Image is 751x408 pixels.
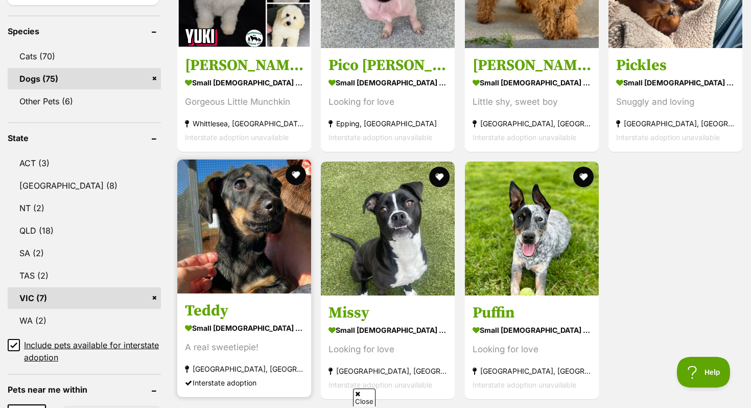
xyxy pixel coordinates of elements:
[321,162,455,296] img: Missy - American Staffordshire Terrier Dog
[185,75,303,90] strong: small [DEMOGRAPHIC_DATA] Dog
[185,321,303,335] strong: small [DEMOGRAPHIC_DATA] Dog
[473,364,591,378] strong: [GEOGRAPHIC_DATA], [GEOGRAPHIC_DATA]
[677,357,731,388] iframe: Help Scout Beacon - Open
[177,293,311,397] a: Teddy small [DEMOGRAPHIC_DATA] Dog A real sweetiepie! [GEOGRAPHIC_DATA], [GEOGRAPHIC_DATA] Inters...
[353,389,375,406] span: Close
[473,95,591,109] div: Little shy, sweet boy
[8,197,161,219] a: NT (2)
[473,343,591,356] div: Looking for love
[8,133,161,143] header: State
[473,303,591,323] h3: Puffin
[328,56,447,75] h3: Pico [PERSON_NAME]
[328,380,432,389] span: Interstate adoption unavailable
[8,287,161,309] a: VIC (7)
[616,117,735,130] strong: [GEOGRAPHIC_DATA], [GEOGRAPHIC_DATA]
[465,48,599,152] a: [PERSON_NAME] small [DEMOGRAPHIC_DATA] Dog Little shy, sweet boy [GEOGRAPHIC_DATA], [GEOGRAPHIC_D...
[185,301,303,321] h3: Teddy
[8,175,161,196] a: [GEOGRAPHIC_DATA] (8)
[8,90,161,112] a: Other Pets (6)
[8,385,161,394] header: Pets near me within
[328,343,447,356] div: Looking for love
[616,56,735,75] h3: Pickles
[473,75,591,90] strong: small [DEMOGRAPHIC_DATA] Dog
[185,95,303,109] div: Gorgeous Little Munchkin
[328,75,447,90] strong: small [DEMOGRAPHIC_DATA] Dog
[473,133,576,142] span: Interstate adoption unavailable
[8,265,161,286] a: TAS (2)
[8,220,161,241] a: QLD (18)
[473,56,591,75] h3: [PERSON_NAME]
[24,339,161,364] span: Include pets available for interstate adoption
[185,376,303,390] div: Interstate adoption
[185,133,289,142] span: Interstate adoption unavailable
[8,68,161,89] a: Dogs (75)
[573,167,594,187] button: favourite
[328,133,432,142] span: Interstate adoption unavailable
[328,95,447,109] div: Looking for love
[473,323,591,337] strong: small [DEMOGRAPHIC_DATA] Dog
[328,117,447,130] strong: Epping, [GEOGRAPHIC_DATA]
[328,364,447,378] strong: [GEOGRAPHIC_DATA], [GEOGRAPHIC_DATA]
[328,323,447,337] strong: small [DEMOGRAPHIC_DATA] Dog
[8,27,161,36] header: Species
[616,95,735,109] div: Snuggly and loving
[177,48,311,152] a: [PERSON_NAME] small [DEMOGRAPHIC_DATA] Dog Gorgeous Little Munchkin Whittlesea, [GEOGRAPHIC_DATA]...
[8,242,161,264] a: SA (2)
[185,117,303,130] strong: Whittlesea, [GEOGRAPHIC_DATA]
[616,133,720,142] span: Interstate adoption unavailable
[177,160,311,293] img: Teddy - Dachshund Dog
[473,380,576,389] span: Interstate adoption unavailable
[8,310,161,331] a: WA (2)
[473,117,591,130] strong: [GEOGRAPHIC_DATA], [GEOGRAPHIC_DATA]
[430,167,450,187] button: favourite
[616,75,735,90] strong: small [DEMOGRAPHIC_DATA] Dog
[185,362,303,376] strong: [GEOGRAPHIC_DATA], [GEOGRAPHIC_DATA]
[321,48,455,152] a: Pico [PERSON_NAME] small [DEMOGRAPHIC_DATA] Dog Looking for love Epping, [GEOGRAPHIC_DATA] Inters...
[465,296,599,399] a: Puffin small [DEMOGRAPHIC_DATA] Dog Looking for love [GEOGRAPHIC_DATA], [GEOGRAPHIC_DATA] Interst...
[328,303,447,323] h3: Missy
[8,46,161,67] a: Cats (70)
[286,165,306,185] button: favourite
[608,48,742,152] a: Pickles small [DEMOGRAPHIC_DATA] Dog Snuggly and loving [GEOGRAPHIC_DATA], [GEOGRAPHIC_DATA] Inte...
[465,162,599,296] img: Puffin - Heeler Dog
[185,341,303,354] div: A real sweetiepie!
[8,339,161,364] a: Include pets available for interstate adoption
[321,296,455,399] a: Missy small [DEMOGRAPHIC_DATA] Dog Looking for love [GEOGRAPHIC_DATA], [GEOGRAPHIC_DATA] Intersta...
[185,56,303,75] h3: [PERSON_NAME]
[1,1,9,9] img: consumer-privacy-logo.png
[8,152,161,174] a: ACT (3)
